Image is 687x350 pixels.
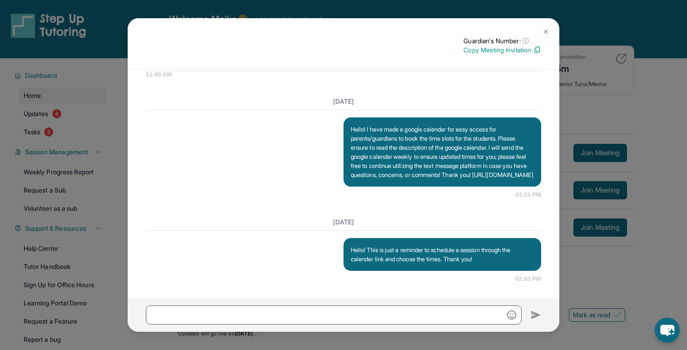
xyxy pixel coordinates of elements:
[351,125,534,179] p: Hello! I have made a google calendar for easy access for parents/guardians to book the time slots...
[507,310,516,320] img: Emoji
[531,309,541,320] img: Send icon
[146,70,541,79] span: 11:45 AM
[463,46,541,55] p: Copy Meeting Invitation
[351,245,534,264] p: Hello! This is just a reminder to schedule a session through the calendar link and choose the tim...
[515,274,541,284] span: 02:43 PM
[655,318,680,343] button: chat-button
[542,28,549,36] img: Close Icon
[146,218,541,227] h3: [DATE]
[515,190,541,199] span: 03:23 PM
[146,97,541,106] h3: [DATE]
[523,36,529,46] span: ⓘ
[463,36,541,46] p: Guardian's Number:
[533,46,541,54] img: Copy Icon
